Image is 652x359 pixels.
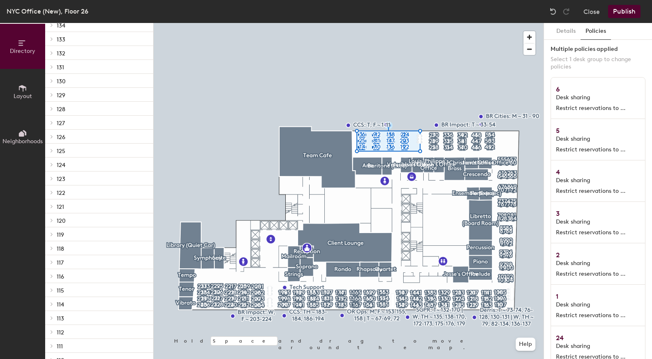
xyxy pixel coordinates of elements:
[57,301,64,308] span: 114
[57,64,64,71] span: 131
[556,135,629,143] span: Desk sharing
[556,343,629,350] span: Desk sharing
[556,84,640,91] h1: 6
[57,22,65,29] span: 134
[57,134,65,141] span: 126
[581,23,611,40] button: Policies
[10,48,35,55] span: Directory
[551,56,645,71] div: Select 1 desk group to change policies
[556,250,640,256] h1: 2
[549,7,557,16] img: Undo
[57,50,65,57] span: 132
[556,312,629,319] span: Restrict reservations to working hours
[556,208,640,215] h1: 3
[57,315,64,322] span: 113
[556,291,640,298] h1: 1
[57,217,66,224] span: 120
[556,301,629,309] span: Desk sharing
[57,148,65,155] span: 125
[57,162,65,169] span: 124
[57,231,64,238] span: 119
[608,5,641,18] button: Publish
[57,245,64,252] span: 118
[556,229,629,236] span: Restrict reservations to working hours
[57,92,65,99] span: 129
[556,188,629,195] span: Restrict reservations to working hours
[556,260,629,267] span: Desk sharing
[57,176,65,183] span: 123
[57,190,65,197] span: 122
[57,204,64,210] span: 121
[57,287,64,294] span: 115
[57,36,65,43] span: 133
[556,126,640,132] h1: 5
[57,343,63,350] span: 111
[57,273,64,280] span: 116
[57,329,64,336] span: 112
[57,106,65,113] span: 128
[7,6,88,16] div: NYC Office (New), Floor 26
[2,138,43,145] span: Neighborhoods
[57,259,64,266] span: 117
[556,270,629,278] span: Restrict reservations to working hours
[556,94,629,101] span: Desk sharing
[583,5,600,18] button: Close
[516,338,535,351] button: Help
[551,23,581,40] button: Details
[57,78,66,85] span: 130
[556,218,629,226] span: Desk sharing
[556,177,629,184] span: Desk sharing
[556,105,629,112] span: Restrict reservations to working hours
[57,120,65,127] span: 127
[562,7,570,16] img: Redo
[556,146,629,153] span: Restrict reservations to working hours
[14,93,32,100] span: Layout
[556,167,640,174] h1: 4
[556,333,640,339] h1: 24
[551,46,645,53] div: Multiple policies applied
